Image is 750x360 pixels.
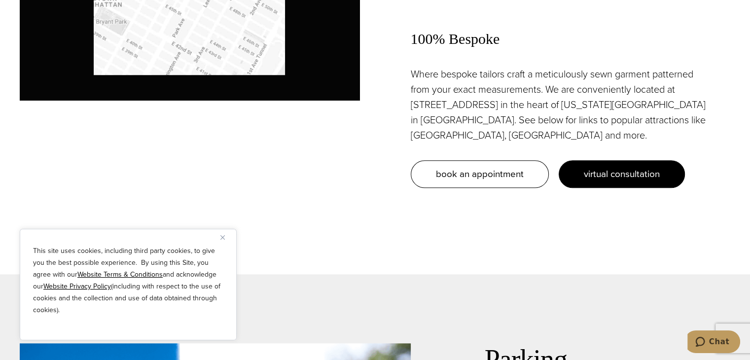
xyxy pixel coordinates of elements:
p: This site uses cookies, including third party cookies, to give you the best possible experience. ... [33,245,223,316]
p: Where bespoke tailors craft a meticulously sewn garment patterned from your exact measurements. W... [411,67,711,143]
a: Website Privacy Policy [43,281,111,291]
button: Close [220,231,232,243]
a: virtual consultation [559,160,685,188]
a: Website Terms & Conditions [77,269,163,280]
iframe: Opens a widget where you can chat to one of our agents [687,330,740,355]
h3: 100% Bespoke [411,29,711,49]
span: book an appointment [436,167,524,181]
span: virtual consultation [584,167,660,181]
img: Close [220,235,225,240]
a: book an appointment [411,160,549,188]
